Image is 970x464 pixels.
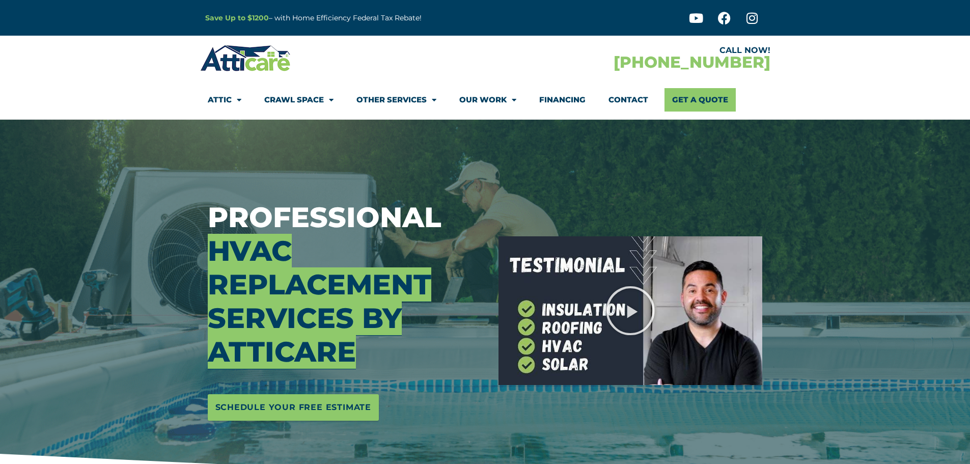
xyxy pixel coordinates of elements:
[208,201,484,369] h3: Professional
[208,234,431,369] span: HVAC Replacement Services by Atticare
[205,12,535,24] p: – with Home Efficiency Federal Tax Rebate!
[459,88,516,112] a: Our Work
[539,88,586,112] a: Financing
[605,285,656,336] div: Play Video
[664,88,736,112] a: Get A Quote
[356,88,436,112] a: Other Services
[208,394,379,421] a: Schedule Your Free Estimate
[208,88,241,112] a: Attic
[215,399,372,416] span: Schedule Your Free Estimate
[264,88,334,112] a: Crawl Space
[208,88,763,112] nav: Menu
[205,13,269,22] a: Save Up to $1200
[608,88,648,112] a: Contact
[485,46,770,54] div: CALL NOW!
